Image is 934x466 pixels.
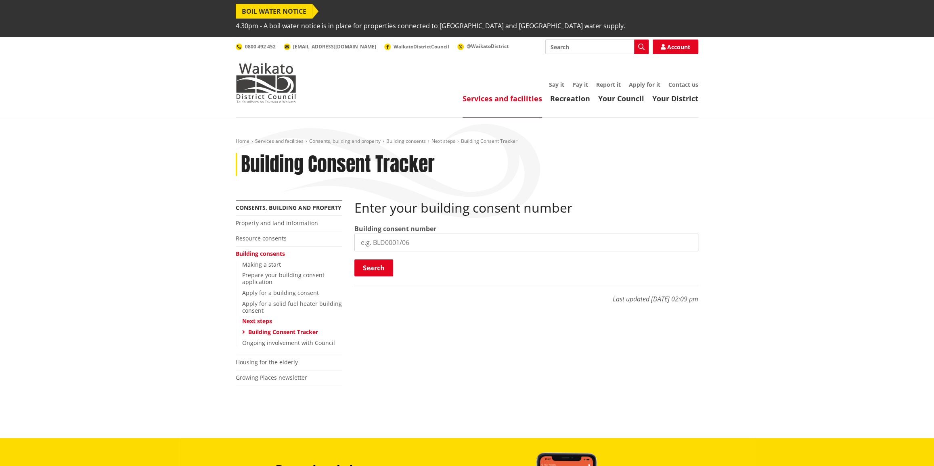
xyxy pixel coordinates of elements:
a: Next steps [242,317,272,325]
span: 0800 492 452 [245,43,276,50]
a: Services and facilities [255,138,304,144]
a: Housing for the elderly [236,358,298,366]
label: Building consent number [354,224,436,234]
a: Pay it [572,81,588,88]
a: @WaikatoDistrict [457,43,509,50]
h1: Building Consent Tracker [241,153,435,176]
span: BOIL WATER NOTICE [236,4,312,19]
input: e.g. BLD0001/06 [354,234,698,251]
span: WaikatoDistrictCouncil [394,43,449,50]
a: 0800 492 452 [236,43,276,50]
a: Contact us [668,81,698,88]
input: Search input [545,40,649,54]
a: Say it [549,81,564,88]
a: Apply for it [629,81,660,88]
a: Making a start [242,261,281,268]
a: Property and land information [236,219,318,227]
iframe: Messenger Launcher [897,432,926,461]
a: Apply for a building consent [242,289,319,297]
a: Building consents [236,250,285,257]
span: [EMAIL_ADDRESS][DOMAIN_NAME] [293,43,376,50]
a: Consents, building and property [236,204,341,211]
a: Account [653,40,698,54]
img: Waikato District Council - Te Kaunihera aa Takiwaa o Waikato [236,63,296,103]
h2: Enter your building consent number [354,200,698,215]
a: Consents, building and property [309,138,381,144]
a: Your District [652,94,698,103]
button: Search [354,259,393,276]
a: Next steps [431,138,455,144]
a: Your Council [598,94,644,103]
p: Last updated [DATE] 02:09 pm [354,286,698,304]
a: Services and facilities [463,94,542,103]
a: Recreation [550,94,590,103]
span: @WaikatoDistrict [467,43,509,50]
a: Resource consents [236,234,287,242]
span: 4.30pm - A boil water notice is in place for properties connected to [GEOGRAPHIC_DATA] and [GEOGR... [236,19,625,33]
nav: breadcrumb [236,138,698,145]
a: Apply for a solid fuel heater building consent​ [242,300,342,314]
a: Growing Places newsletter [236,374,307,381]
a: Ongoing involvement with Council [242,339,335,347]
a: Home [236,138,249,144]
a: Building Consent Tracker [248,328,318,336]
a: Building consents [386,138,426,144]
span: Building Consent Tracker [461,138,517,144]
a: WaikatoDistrictCouncil [384,43,449,50]
a: Prepare your building consent application [242,271,325,286]
a: [EMAIL_ADDRESS][DOMAIN_NAME] [284,43,376,50]
a: Report it [596,81,621,88]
